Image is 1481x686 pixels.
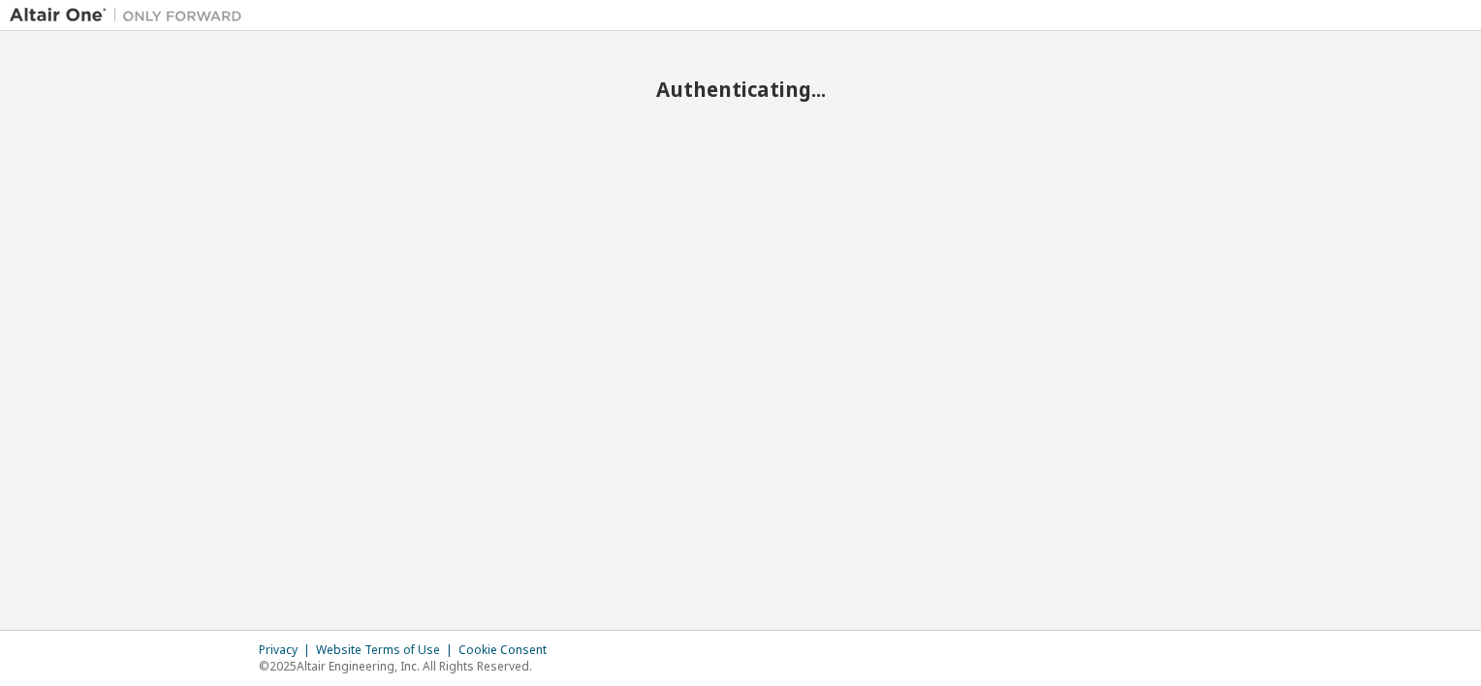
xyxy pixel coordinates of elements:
[259,658,558,674] p: © 2025 Altair Engineering, Inc. All Rights Reserved.
[316,642,458,658] div: Website Terms of Use
[10,6,252,25] img: Altair One
[10,77,1471,102] h2: Authenticating...
[259,642,316,658] div: Privacy
[458,642,558,658] div: Cookie Consent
